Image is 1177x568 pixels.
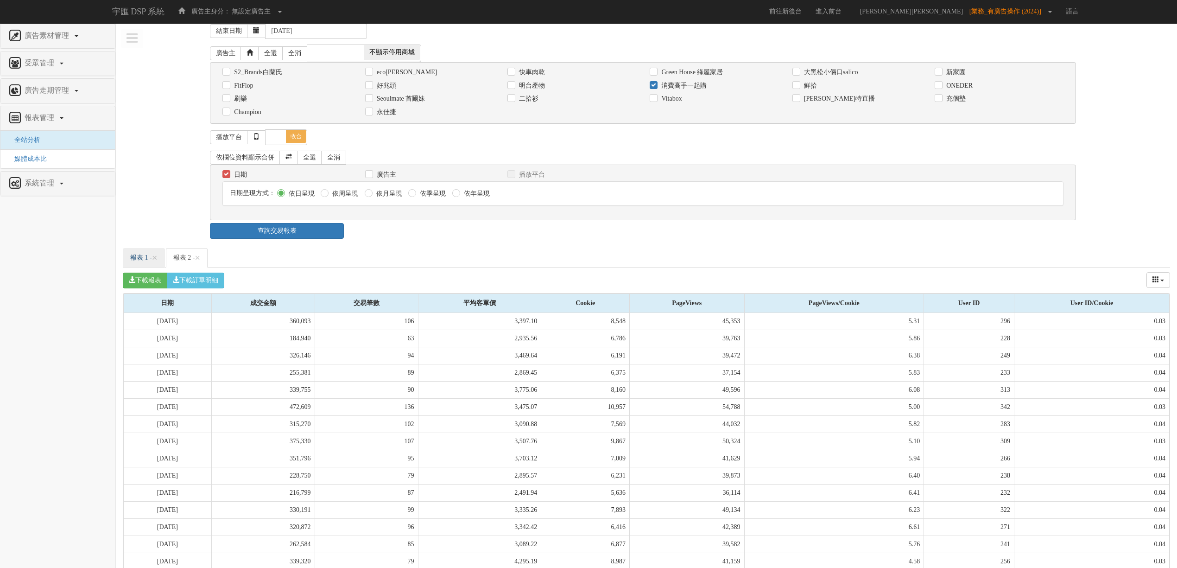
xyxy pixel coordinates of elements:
[364,45,420,60] span: 不顯示停用商城
[232,170,247,179] label: 日期
[541,501,630,518] td: 7,893
[315,433,418,450] td: 107
[418,450,541,467] td: 3,703.12
[315,381,418,398] td: 90
[315,518,418,536] td: 96
[124,467,212,484] td: [DATE]
[418,501,541,518] td: 3,335.26
[630,347,744,364] td: 39,472
[541,433,630,450] td: 9,867
[211,313,315,330] td: 360,093
[659,81,707,90] label: 消費高手一起購
[744,364,924,381] td: 5.83
[1014,330,1169,347] td: 0.03
[541,415,630,433] td: 7,569
[541,467,630,484] td: 6,231
[210,223,344,239] a: 查詢交易報表
[659,94,682,103] label: Vitabox
[944,81,973,90] label: ONEDER
[924,467,1014,484] td: 238
[232,94,247,103] label: 刷樂
[7,136,40,143] span: 全站分析
[924,518,1014,536] td: 271
[744,415,924,433] td: 5.82
[22,59,59,67] span: 受眾管理
[541,518,630,536] td: 6,416
[1146,272,1171,288] div: Columns
[374,81,396,90] label: 好兆頭
[924,330,1014,347] td: 228
[418,313,541,330] td: 3,397.10
[286,189,315,198] label: 依日呈現
[418,330,541,347] td: 2,935.56
[630,484,744,501] td: 36,114
[744,313,924,330] td: 5.31
[924,364,1014,381] td: 233
[211,433,315,450] td: 375,330
[744,536,924,553] td: 5.76
[315,330,418,347] td: 63
[802,68,858,77] label: 大黑松小倆口salico
[211,415,315,433] td: 315,270
[124,501,212,518] td: [DATE]
[744,518,924,536] td: 6.61
[630,450,744,467] td: 41,629
[124,536,212,553] td: [DATE]
[541,347,630,364] td: 6,191
[924,398,1014,415] td: 342
[211,484,315,501] td: 216,799
[286,130,306,143] span: 收合
[374,189,402,198] label: 依月呈現
[232,68,282,77] label: S2_Brands白蘭氏
[7,155,47,162] a: 媒體成本比
[944,94,966,103] label: 充個墊
[630,313,744,330] td: 45,353
[630,364,744,381] td: 37,154
[124,313,212,330] td: [DATE]
[211,467,315,484] td: 228,750
[7,176,108,191] a: 系統管理
[315,347,418,364] td: 94
[924,381,1014,398] td: 313
[211,364,315,381] td: 255,381
[541,398,630,415] td: 10,957
[166,248,208,268] a: 報表 2 -
[315,313,418,330] td: 106
[744,484,924,501] td: 6.41
[630,330,744,347] td: 39,763
[124,381,212,398] td: [DATE]
[630,381,744,398] td: 49,596
[517,81,545,90] label: 明台產物
[152,252,158,263] span: ×
[944,68,966,77] label: 新家園
[7,29,108,44] a: 廣告素材管理
[1014,313,1169,330] td: 0.03
[418,294,541,313] div: 平均客單價
[541,364,630,381] td: 6,375
[7,83,108,98] a: 廣告走期管理
[517,68,545,77] label: 快車肉乾
[462,189,490,198] label: 依年呈現
[232,108,261,117] label: Champion
[1014,364,1169,381] td: 0.04
[7,56,108,71] a: 受眾管理
[418,415,541,433] td: 3,090.88
[374,68,437,77] label: eco[PERSON_NAME]
[1014,433,1169,450] td: 0.03
[744,381,924,398] td: 6.08
[315,536,418,553] td: 85
[744,450,924,467] td: 5.94
[924,313,1014,330] td: 296
[22,114,59,121] span: 報表管理
[630,536,744,553] td: 39,582
[418,433,541,450] td: 3,507.76
[211,501,315,518] td: 330,191
[630,501,744,518] td: 49,134
[418,364,541,381] td: 2,869.45
[321,151,346,165] a: 全消
[924,501,1014,518] td: 322
[232,81,253,90] label: FitFlop
[541,484,630,501] td: 5,636
[374,108,396,117] label: 永佳捷
[374,94,425,103] label: Seoulmate 首爾妹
